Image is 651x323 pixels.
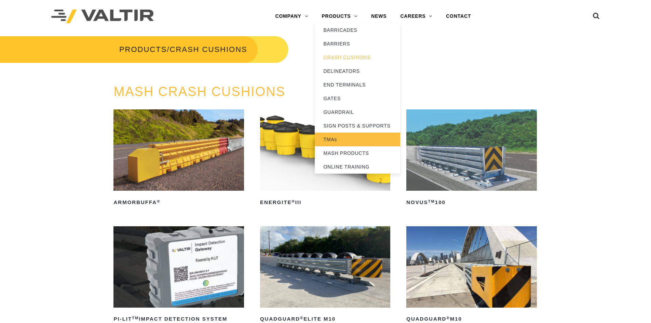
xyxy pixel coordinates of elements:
[157,199,160,203] sup: ®
[315,92,400,105] a: GATES
[113,84,285,99] a: MASH CRASH CUSHIONS
[315,78,400,92] a: END TERMINALS
[300,316,303,320] sup: ®
[393,10,439,23] a: CAREERS
[364,10,393,23] a: NEWS
[315,10,364,23] a: PRODUCTS
[315,160,400,174] a: ONLINE TRAINING
[260,109,390,208] a: ENERGITE®III
[292,199,295,203] sup: ®
[428,199,435,203] sup: TM
[113,197,244,208] h2: ArmorBuffa
[315,23,400,37] a: BARRICADES
[315,119,400,133] a: SIGN POSTS & SUPPORTS
[315,37,400,51] a: BARRIERS
[260,197,390,208] h2: ENERGITE III
[315,146,400,160] a: MASH PRODUCTS
[315,105,400,119] a: GUARDRAIL
[315,51,400,64] a: CRASH CUSHIONS
[446,316,450,320] sup: ®
[406,197,537,208] h2: NOVUS 100
[315,133,400,146] a: TMAs
[170,45,247,54] span: CRASH CUSHIONS
[132,316,139,320] sup: TM
[51,10,154,24] img: Valtir
[268,10,315,23] a: COMPANY
[119,45,167,54] a: PRODUCTS
[113,109,244,208] a: ArmorBuffa®
[439,10,478,23] a: CONTACT
[315,64,400,78] a: DELINEATORS
[406,109,537,208] a: NOVUSTM100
